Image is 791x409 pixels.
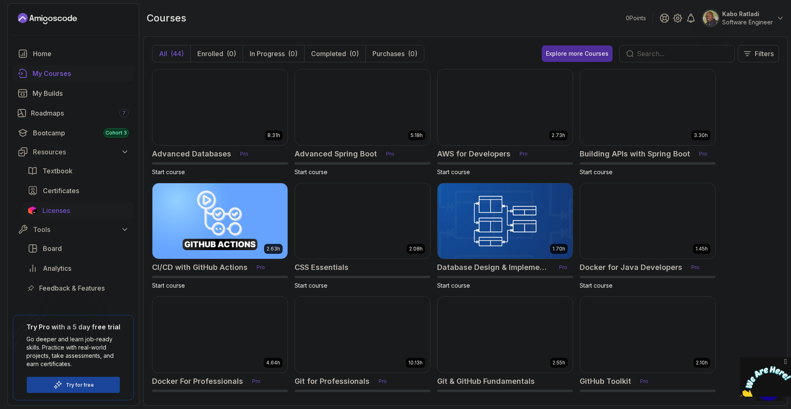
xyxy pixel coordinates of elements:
img: jetbrains icon [28,206,37,215]
p: Pro [694,150,712,158]
p: Pro [515,150,533,158]
span: Licenses [42,206,70,215]
p: Pro [247,377,265,385]
p: 1.70h [552,246,565,252]
img: AWS for Developers card [438,69,573,145]
p: 8.31h [267,132,280,139]
div: Bootcamp [33,128,129,138]
h2: AWS for Developers [437,148,510,160]
span: Textbook [42,166,73,176]
span: Start course [152,396,185,403]
h2: CI/CD with GitHub Actions [152,262,248,273]
p: 2.73h [552,132,565,139]
p: Software Engineer [722,18,773,26]
h2: Docker for Java Developers [580,262,682,273]
img: Git & GitHub Fundamentals card [438,297,573,373]
p: Pro [374,377,392,385]
span: Start course [295,168,328,175]
p: 2.08h [409,246,423,252]
button: Tools [13,222,134,237]
div: Tools [33,225,129,234]
a: bootcamp [13,125,134,141]
div: (44) [171,49,184,59]
p: Pro [381,150,399,158]
img: Advanced Databases card [152,69,288,145]
h2: Advanced Spring Boot [295,148,377,160]
span: Start course [437,282,470,289]
p: 10.13h [408,359,423,366]
input: Search... [637,49,728,59]
button: All(44) [152,45,190,62]
p: Go deeper and learn job-ready skills. Practice with real-world projects, take assessments, and ea... [26,335,120,368]
p: Filters [755,49,774,59]
img: Advanced Spring Boot card [295,69,430,145]
div: (0) [349,49,359,59]
p: 0 Points [626,14,646,22]
p: 4.64h [266,359,280,366]
button: Enrolled(0) [190,45,243,62]
span: Start course [295,396,328,403]
p: 2.63h [267,246,280,252]
a: roadmaps [13,105,134,121]
h2: Building APIs with Spring Boot [580,148,690,160]
div: Roadmaps [31,108,129,118]
div: My Builds [33,88,129,98]
span: 7 [122,110,126,116]
img: Git for Professionals card [295,297,430,373]
button: Try for free [26,376,120,393]
p: Pro [635,377,653,385]
p: Pro [686,263,704,272]
span: Certificates [43,186,79,196]
h2: courses [147,12,186,25]
img: Docker for Java Developers card [580,183,715,259]
p: Enrolled [197,49,223,59]
a: feedback [23,280,134,296]
span: Start course [437,168,470,175]
p: Kabo Ratladi [722,10,773,18]
button: Filters [738,45,779,62]
h2: Git & GitHub Fundamentals [437,376,535,387]
iframe: chat widget [740,357,791,397]
a: certificates [23,182,134,199]
img: CSS Essentials card [295,183,430,259]
div: My Courses [33,69,129,78]
div: (0) [227,49,236,59]
a: board [23,240,134,257]
span: Feedback & Features [39,283,105,293]
a: builds [13,85,134,102]
button: In Progress(0) [243,45,304,62]
a: home [13,45,134,62]
h2: CSS Essentials [295,262,349,273]
p: Pro [252,263,270,272]
p: 5.18h [411,132,423,139]
h2: Advanced Databases [152,148,231,160]
button: Resources [13,144,134,159]
p: Completed [311,49,346,59]
span: Cohort 3 [105,130,127,136]
h2: GitHub Toolkit [580,376,631,387]
p: 2.10h [696,359,708,366]
span: Start course [152,168,185,175]
p: In Progress [250,49,285,59]
button: Completed(0) [304,45,365,62]
span: Start course [295,282,328,289]
p: Purchases [372,49,405,59]
img: Docker For Professionals card [152,297,288,373]
a: Try for free [66,382,94,388]
div: (0) [408,49,417,59]
button: Explore more Courses [542,45,613,62]
img: Building APIs with Spring Boot card [580,69,715,145]
span: Start course [580,282,613,289]
div: Home [33,49,129,59]
span: Start course [152,282,185,289]
a: licenses [23,202,134,219]
a: analytics [23,260,134,277]
p: 1.45h [695,246,708,252]
p: 3.30h [694,132,708,139]
img: user profile image [703,10,718,26]
button: user profile imageKabo RatladiSoftware Engineer [702,10,784,26]
a: Landing page [18,12,77,25]
h2: Docker For Professionals [152,376,243,387]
